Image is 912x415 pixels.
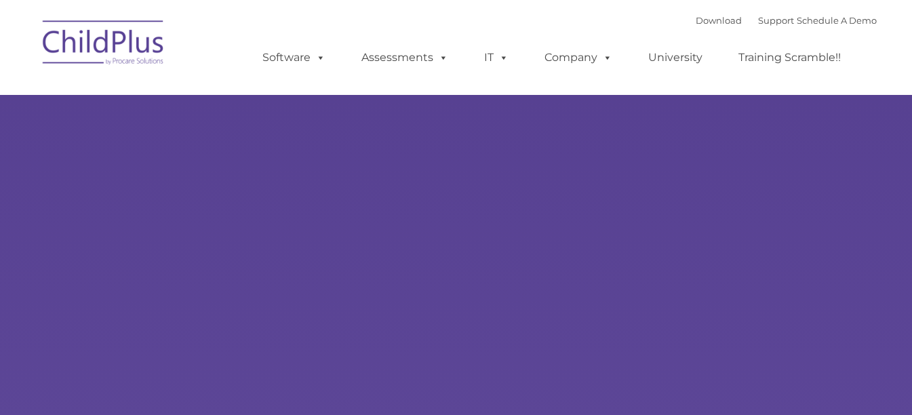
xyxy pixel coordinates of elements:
img: ChildPlus by Procare Solutions [36,11,172,79]
a: Company [531,44,626,71]
a: University [635,44,716,71]
a: Schedule A Demo [797,15,877,26]
a: Assessments [348,44,462,71]
a: Training Scramble!! [725,44,854,71]
a: Software [249,44,339,71]
font: | [696,15,877,26]
a: Download [696,15,742,26]
a: Support [758,15,794,26]
a: IT [471,44,522,71]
